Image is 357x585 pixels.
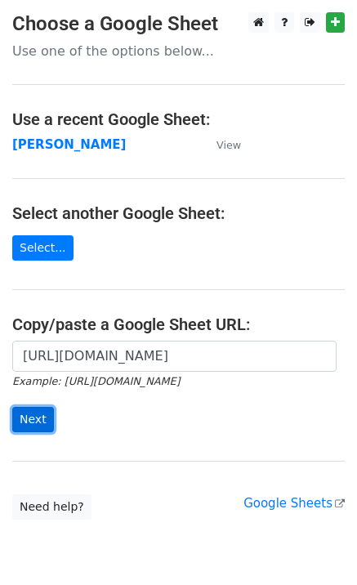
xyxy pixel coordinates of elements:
h4: Use a recent Google Sheet: [12,109,345,129]
h4: Select another Google Sheet: [12,203,345,223]
h4: Copy/paste a Google Sheet URL: [12,315,345,334]
small: Example: [URL][DOMAIN_NAME] [12,375,180,387]
input: Next [12,407,54,432]
a: View [200,137,241,152]
a: [PERSON_NAME] [12,137,126,152]
a: Need help? [12,494,91,520]
input: Paste your Google Sheet URL here [12,341,337,372]
a: Select... [12,235,74,261]
a: Google Sheets [243,496,345,511]
small: View [216,139,241,151]
p: Use one of the options below... [12,42,345,60]
h3: Choose a Google Sheet [12,12,345,36]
